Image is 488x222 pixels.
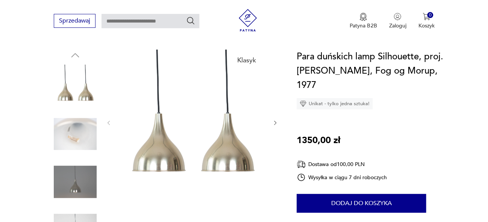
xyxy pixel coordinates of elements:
img: Zdjęcie produktu Para duńskich lamp Silhouette, proj. Jo Hammerborg, Fog og Morup, 1977 [54,113,97,156]
p: Zaloguj [389,22,406,29]
button: Sprzedawaj [54,14,95,28]
a: Ikona medaluPatyna B2B [350,13,377,29]
img: Ikona koszyka [423,13,430,20]
button: Szukaj [186,16,195,25]
div: Klasyk [233,53,261,68]
button: Dodaj do koszyka [297,194,426,213]
p: Patyna B2B [350,22,377,29]
p: 1350,00 zł [297,133,340,148]
img: Ikona medalu [359,13,367,21]
img: Zdjęcie produktu Para duńskich lamp Silhouette, proj. Jo Hammerborg, Fog og Morup, 1977 [54,160,97,203]
img: Ikona dostawy [297,160,306,169]
img: Zdjęcie produktu Para duńskich lamp Silhouette, proj. Jo Hammerborg, Fog og Morup, 1977 [54,65,97,107]
img: Zdjęcie produktu Para duńskich lamp Silhouette, proj. Jo Hammerborg, Fog og Morup, 1977 [120,50,265,195]
img: Ikona diamentu [300,100,306,107]
button: 0Koszyk [418,13,434,29]
img: Patyna - sklep z meblami i dekoracjami vintage [236,9,259,32]
button: Patyna B2B [350,13,377,29]
h1: Para duńskich lamp Silhouette, proj. [PERSON_NAME], Fog og Morup, 1977 [297,50,449,92]
a: Sprzedawaj [54,19,95,24]
div: Dostawa od 100,00 PLN [297,160,387,169]
p: Koszyk [418,22,434,29]
div: Wysyłka w ciągu 7 dni roboczych [297,173,387,182]
img: Ikonka użytkownika [394,13,401,20]
button: Zaloguj [389,13,406,29]
div: 0 [427,12,433,18]
div: Unikat - tylko jedna sztuka! [297,98,373,109]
